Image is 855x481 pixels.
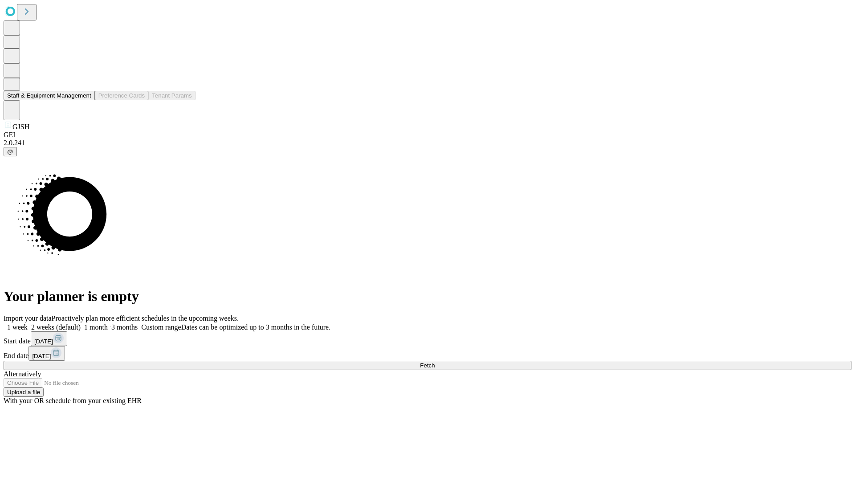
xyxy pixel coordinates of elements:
button: Staff & Equipment Management [4,91,95,100]
span: 1 week [7,323,28,331]
span: Proactively plan more efficient schedules in the upcoming weeks. [52,314,239,322]
button: Preference Cards [95,91,148,100]
button: Upload a file [4,387,44,397]
div: Start date [4,331,851,346]
div: End date [4,346,851,361]
span: Alternatively [4,370,41,378]
button: [DATE] [31,331,67,346]
h1: Your planner is empty [4,288,851,305]
span: 2 weeks (default) [31,323,81,331]
button: Tenant Params [148,91,195,100]
div: GEI [4,131,851,139]
span: With your OR schedule from your existing EHR [4,397,142,404]
span: Dates can be optimized up to 3 months in the future. [181,323,330,331]
span: 3 months [111,323,138,331]
button: [DATE] [28,346,65,361]
span: 1 month [84,323,108,331]
div: 2.0.241 [4,139,851,147]
button: @ [4,147,17,156]
button: Fetch [4,361,851,370]
span: GJSH [12,123,29,130]
span: Fetch [420,362,435,369]
span: Import your data [4,314,52,322]
span: Custom range [141,323,181,331]
span: [DATE] [34,338,53,345]
span: [DATE] [32,353,51,359]
span: @ [7,148,13,155]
